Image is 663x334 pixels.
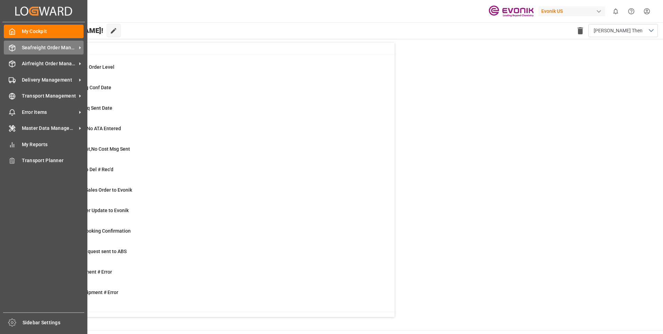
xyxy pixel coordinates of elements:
button: show 0 new notifications [608,3,623,19]
span: My Cockpit [22,28,84,35]
span: Sidebar Settings [23,319,85,326]
a: My Cockpit [4,25,84,38]
span: Hello [PERSON_NAME]! [29,24,103,37]
button: Help Center [623,3,639,19]
a: 2TU : Pre-Leg Shipment # ErrorTransport Unit [36,289,386,303]
a: 0Error on Initial Sales Order to EvonikShipment [36,186,386,201]
a: 5ETD < 3 Days,No Del # Rec'dShipment [36,166,386,181]
span: [PERSON_NAME] Then [594,27,643,34]
a: 35ABS: No Init Bkg Conf DateShipment [36,84,386,99]
a: 40ETD>3 Days Past,No Cost Msg SentShipment [36,145,386,160]
span: My Reports [22,141,84,148]
div: Evonik US [539,6,605,16]
a: 9ABS: No Bkg Req Sent DateShipment [36,105,386,119]
img: Evonik-brand-mark-Deep-Purple-RGB.jpeg_1700498283.jpeg [489,5,534,17]
span: Delivery Management [22,76,77,84]
span: ETD>3 Days Past,No Cost Msg Sent [53,146,130,152]
span: Error Items [22,109,77,116]
span: Master Data Management [22,125,77,132]
span: Pending Bkg Request sent to ABS [53,249,127,254]
a: 13ETA > 10 Days , No ATA EnteredShipment [36,125,386,140]
span: Seafreight Order Management [22,44,77,51]
a: 0MOT Missing at Order LevelSales Order-IVPO [36,64,386,78]
span: ABS: Missing Booking Confirmation [53,228,131,234]
a: 4Main-Leg Shipment # ErrorShipment [36,268,386,283]
span: Error Sales Order Update to Evonik [53,208,129,213]
button: open menu [588,24,658,37]
span: Error on Initial Sales Order to Evonik [53,187,132,193]
a: My Reports [4,137,84,151]
a: 31ABS: Missing Booking ConfirmationShipment [36,227,386,242]
span: Airfreight Order Management [22,60,77,67]
a: 0Error Sales Order Update to EvonikShipment [36,207,386,222]
a: Transport Planner [4,154,84,167]
span: Transport Planner [22,157,84,164]
button: Evonik US [539,5,608,18]
a: 1Pending Bkg Request sent to ABSShipment [36,248,386,262]
span: Transport Management [22,92,77,100]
